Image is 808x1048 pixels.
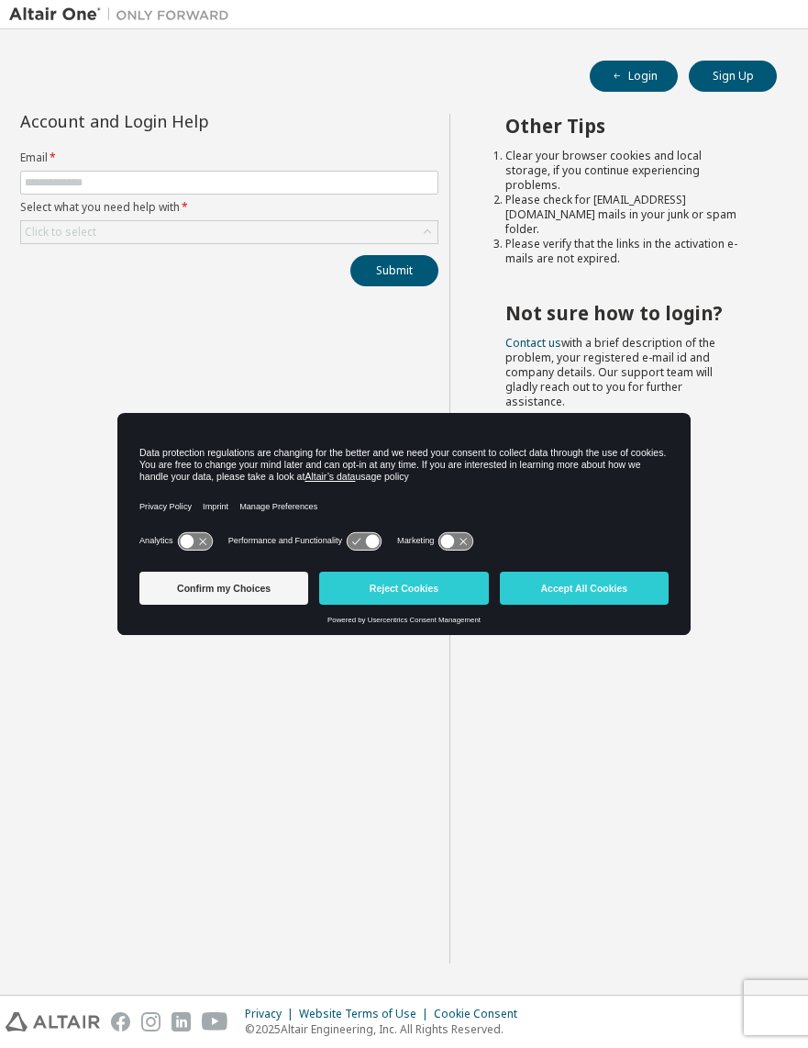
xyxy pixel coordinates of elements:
label: Select what you need help with [20,200,438,215]
img: linkedin.svg [172,1012,191,1031]
button: Submit [350,255,438,286]
img: youtube.svg [202,1012,228,1031]
img: Altair One [9,6,238,24]
p: © 2025 Altair Engineering, Inc. All Rights Reserved. [245,1021,528,1037]
li: Clear your browser cookies and local storage, if you continue experiencing problems. [505,149,744,193]
div: Account and Login Help [20,114,355,128]
div: Click to select [21,221,437,243]
img: instagram.svg [141,1012,160,1031]
h2: Not sure how to login? [505,301,744,325]
a: Contact us [505,335,561,351]
div: Cookie Consent [434,1007,528,1021]
img: altair_logo.svg [6,1012,100,1031]
li: Please check for [EMAIL_ADDRESS][DOMAIN_NAME] mails in your junk or spam folder. [505,193,744,237]
li: Please verify that the links in the activation e-mails are not expired. [505,237,744,266]
label: Email [20,151,438,165]
div: Privacy [245,1007,299,1021]
h2: Other Tips [505,114,744,138]
button: Login [590,61,678,92]
img: facebook.svg [111,1012,130,1031]
div: Website Terms of Use [299,1007,434,1021]
span: with a brief description of the problem, your registered e-mail id and company details. Our suppo... [505,335,715,409]
div: Click to select [25,225,96,240]
button: Sign Up [689,61,777,92]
